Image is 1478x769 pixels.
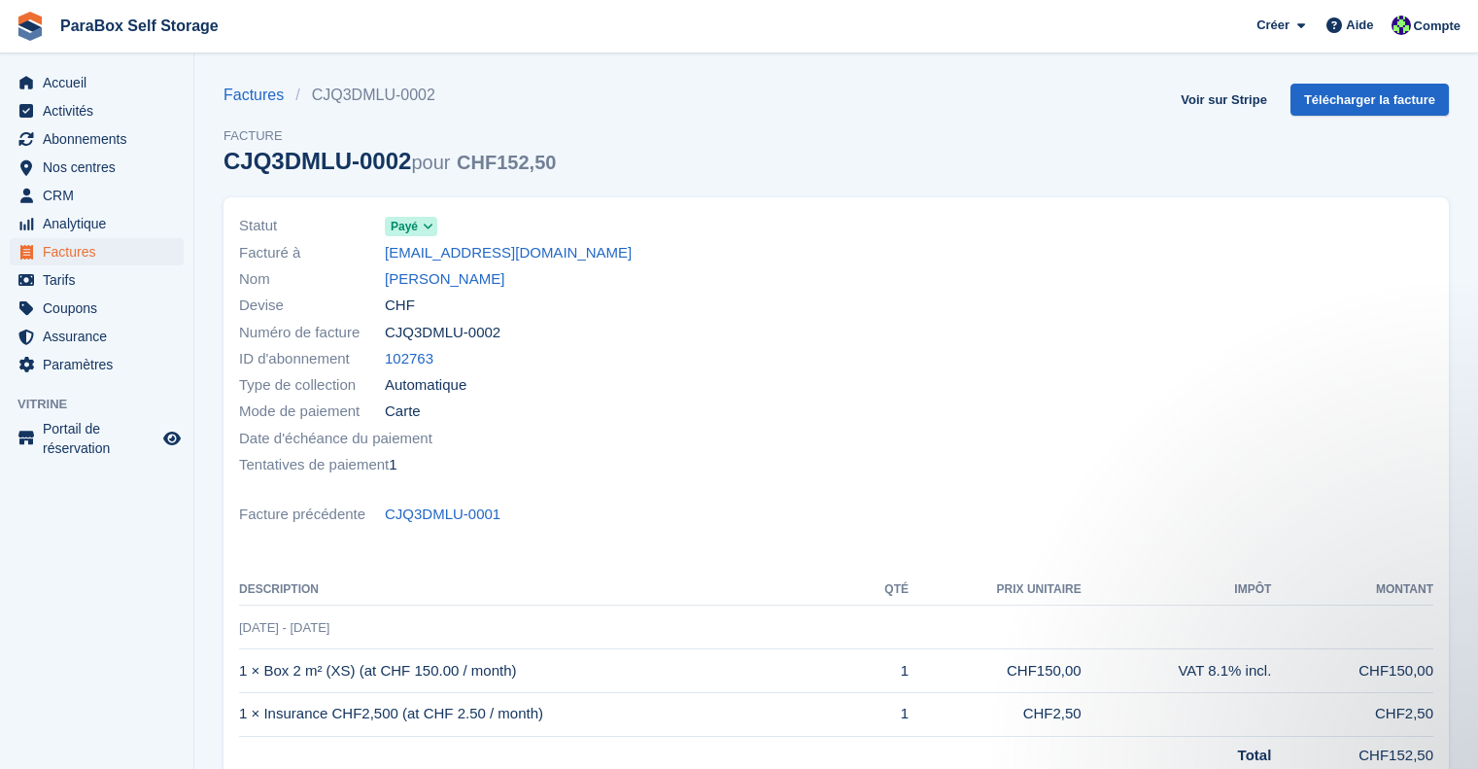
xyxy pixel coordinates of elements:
span: [DATE] - [DATE] [239,620,329,635]
th: Description [239,575,860,606]
a: menu [10,69,184,96]
a: Voir sur Stripe [1173,84,1275,116]
span: Mode de paiement [239,401,385,423]
img: stora-icon-8386f47178a22dfd0bd8f6a31ec36ba5ce8667c1dd55bd0f319d3a0aa187defe.svg [16,12,45,41]
span: Date d'échéance du paiement [239,428,432,450]
th: Prix unitaire [909,575,1082,606]
a: menu [10,97,184,124]
td: 1 × Insurance CHF2,500 (at CHF 2.50 / month) [239,692,860,736]
span: CHF [385,295,415,317]
span: Portail de réservation [43,419,159,458]
span: Paramètres [43,351,159,378]
span: Payé [391,218,418,235]
span: Facturé à [239,242,385,264]
a: 102763 [385,348,433,370]
span: Activités [43,97,159,124]
a: menu [10,295,184,322]
th: Montant [1271,575,1433,606]
a: menu [10,351,184,378]
span: Factures [43,238,159,265]
span: Facture précédente [239,504,385,526]
a: Factures [223,84,295,107]
span: Statut [239,215,385,237]
span: Abonnements [43,125,159,153]
a: menu [10,182,184,209]
span: CHF152,50 [457,152,556,173]
td: CHF2,50 [909,692,1082,736]
a: menu [10,238,184,265]
span: ID d'abonnement [239,348,385,370]
td: CHF150,00 [1271,649,1433,693]
a: menu [10,419,184,458]
img: Tess Bédat [1392,16,1411,35]
span: pour [411,152,450,173]
span: 1 [389,454,396,476]
td: 1 × Box 2 m² (XS) (at CHF 150.00 / month) [239,649,860,693]
span: Analytique [43,210,159,237]
span: Créer [1256,16,1289,35]
span: Coupons [43,295,159,322]
span: Aide [1346,16,1373,35]
span: Automatique [385,374,466,397]
span: Numéro de facture [239,322,385,344]
a: menu [10,210,184,237]
th: Qté [860,575,909,606]
a: [EMAIL_ADDRESS][DOMAIN_NAME] [385,242,632,264]
span: Accueil [43,69,159,96]
span: Assurance [43,323,159,350]
span: Compte [1414,17,1461,36]
a: menu [10,323,184,350]
span: Tarifs [43,266,159,294]
td: CHF152,50 [1271,736,1433,766]
a: ParaBox Self Storage [52,10,226,42]
a: menu [10,125,184,153]
span: Nos centres [43,154,159,181]
span: Type de collection [239,374,385,397]
strong: Total [1238,747,1272,763]
span: Tentatives de paiement [239,454,389,476]
a: menu [10,154,184,181]
a: Boutique d'aperçu [160,427,184,450]
span: Nom [239,268,385,291]
span: CRM [43,182,159,209]
th: Impôt [1082,575,1272,606]
span: Facture [223,126,556,146]
a: Télécharger la facture [1290,84,1449,116]
a: [PERSON_NAME] [385,268,504,291]
div: VAT 8.1% incl. [1082,660,1272,682]
nav: breadcrumbs [223,84,556,107]
span: Vitrine [17,395,193,414]
td: CHF150,00 [909,649,1082,693]
a: CJQ3DMLU-0001 [385,504,500,526]
span: Devise [239,295,385,317]
a: Payé [385,215,437,237]
a: menu [10,266,184,294]
div: CJQ3DMLU-0002 [223,148,556,174]
span: CJQ3DMLU-0002 [385,322,500,344]
td: CHF2,50 [1271,692,1433,736]
td: 1 [860,692,909,736]
span: Carte [385,401,421,423]
td: 1 [860,649,909,693]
